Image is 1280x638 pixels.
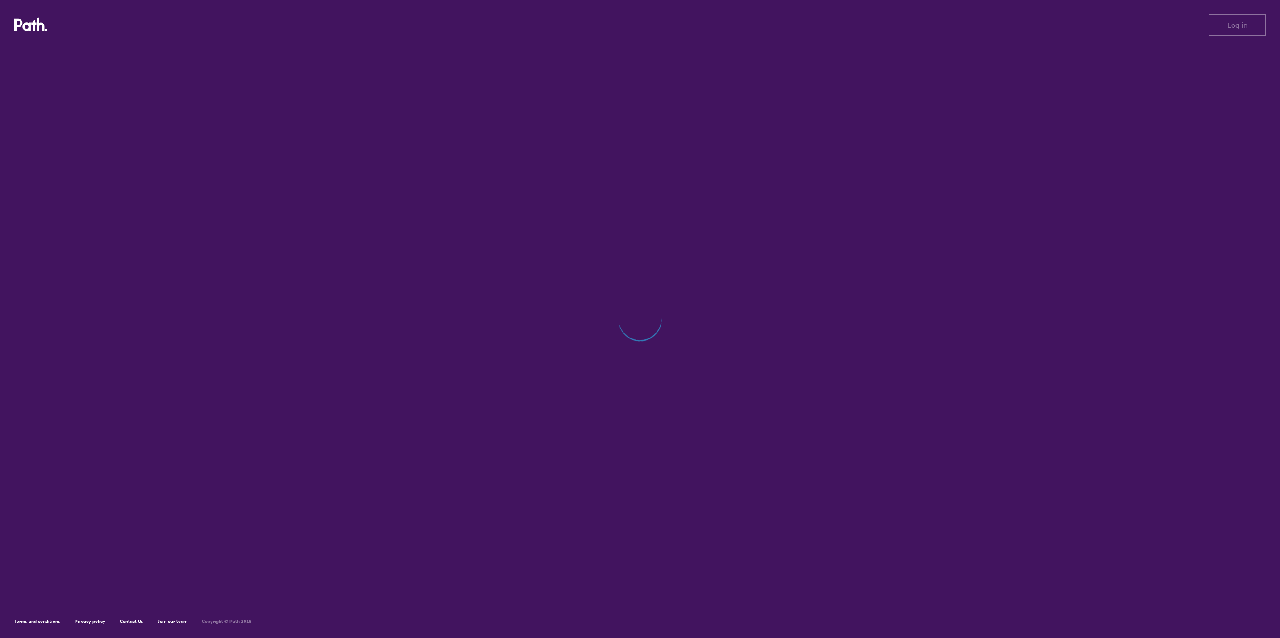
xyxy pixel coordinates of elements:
button: Log in [1209,14,1266,36]
a: Privacy policy [75,618,105,624]
a: Terms and conditions [14,618,60,624]
a: Join our team [158,618,187,624]
h6: Copyright © Path 2018 [202,619,252,624]
a: Contact Us [120,618,143,624]
span: Log in [1227,21,1247,29]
